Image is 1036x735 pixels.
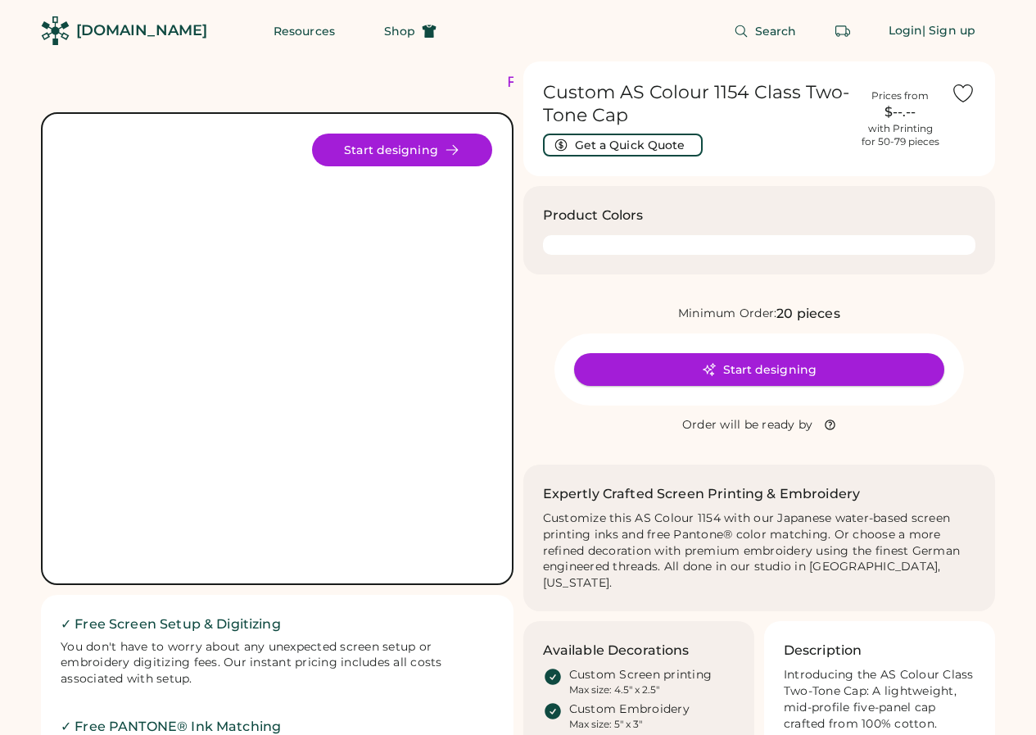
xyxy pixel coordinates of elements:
h3: Available Decorations [543,641,690,660]
img: AS Colour 1154 Product Image [62,134,492,564]
div: | Sign up [922,23,975,39]
div: Login [889,23,923,39]
div: FREE SHIPPING [507,71,648,93]
div: 20 pieces [776,304,839,324]
button: Search [714,15,817,48]
h3: Description [784,641,862,660]
button: Shop [364,15,456,48]
h1: Custom AS Colour 1154 Class Two-Tone Cap [543,81,850,127]
span: Shop [384,25,415,37]
h2: ✓ Free Screen Setup & Digitizing [61,615,494,634]
h2: Expertly Crafted Screen Printing & Embroidery [543,484,861,504]
div: Prices from [871,89,929,102]
div: You don't have to worry about any unexpected screen setup or embroidery digitizing fees. Our inst... [61,639,494,688]
div: $--.-- [859,102,941,122]
div: Minimum Order: [678,306,777,322]
div: Order will be ready by [682,417,813,433]
button: Get a Quick Quote [543,134,703,157]
button: Resources [254,15,355,48]
button: Retrieve an order [826,15,859,48]
div: Max size: 4.5" x 2.5" [569,683,659,696]
div: 1154 Style Image [62,134,492,564]
div: Customize this AS Colour 1154 with our Japanese water-based screen printing inks and free Pantone... [543,510,976,592]
div: Custom Screen printing [569,667,713,683]
img: Rendered Logo - Screens [41,16,70,45]
div: Max size: 5" x 3" [569,718,642,731]
div: Custom Embroidery [569,701,690,718]
div: with Printing for 50-79 pieces [862,122,939,148]
button: Start designing [574,353,944,386]
button: Start designing [312,134,492,166]
span: Search [755,25,797,37]
div: [DOMAIN_NAME] [76,20,207,41]
h3: Product Colors [543,206,644,225]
